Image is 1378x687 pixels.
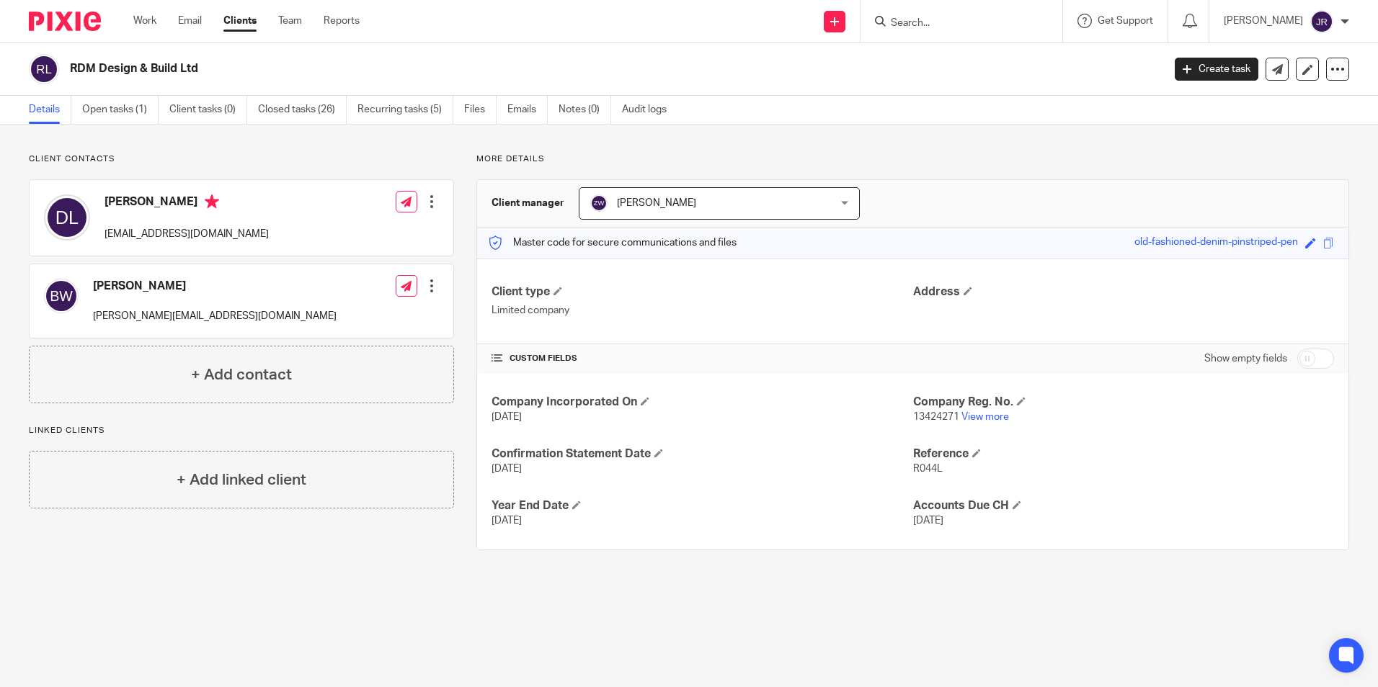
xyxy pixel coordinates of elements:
p: [PERSON_NAME][EMAIL_ADDRESS][DOMAIN_NAME] [93,309,337,323]
h4: [PERSON_NAME] [105,194,269,212]
h4: CUSTOM FIELDS [492,353,912,364]
span: [DATE] [492,464,522,474]
img: svg%3E [44,194,90,241]
span: Get Support [1098,16,1153,26]
h4: Company Incorporated On [492,395,912,410]
i: Primary [205,194,219,209]
span: [DATE] [492,412,522,422]
h4: Confirmation Statement Date [492,446,912,462]
h4: Company Reg. No. [913,395,1334,410]
a: View more [961,412,1009,422]
h4: + Add contact [191,364,292,386]
a: Team [278,14,302,28]
h4: + Add linked client [177,469,306,491]
img: svg%3E [44,279,79,313]
a: Client tasks (0) [169,96,247,124]
h4: [PERSON_NAME] [93,279,337,294]
h4: Address [913,284,1334,300]
span: [PERSON_NAME] [617,198,696,208]
h4: Reference [913,446,1334,462]
h2: RDM Design & Build Ltd [70,61,936,76]
a: Email [178,14,202,28]
p: Limited company [492,303,912,318]
p: Client contacts [29,153,454,165]
a: Work [133,14,156,28]
a: Closed tasks (26) [258,96,347,124]
a: Emails [507,96,548,124]
h4: Year End Date [492,498,912,513]
input: Search [889,17,1019,30]
h3: Client manager [492,196,564,210]
img: Pixie [29,12,101,31]
a: Reports [324,14,360,28]
a: Create task [1175,58,1258,81]
span: 13424271 [913,412,959,422]
p: More details [476,153,1349,165]
p: Master code for secure communications and files [488,235,737,250]
h4: Accounts Due CH [913,498,1334,513]
div: old-fashioned-denim-pinstriped-pen [1134,235,1298,251]
h4: Client type [492,284,912,300]
a: Files [464,96,497,124]
span: [DATE] [913,516,943,526]
a: Open tasks (1) [82,96,159,124]
img: svg%3E [1310,10,1333,33]
img: svg%3E [590,194,608,212]
a: Audit logs [622,96,677,124]
a: Details [29,96,71,124]
p: Linked clients [29,425,454,436]
a: Recurring tasks (5) [357,96,453,124]
span: [DATE] [492,516,522,526]
p: [EMAIL_ADDRESS][DOMAIN_NAME] [105,227,269,241]
a: Clients [223,14,257,28]
span: R044L [913,464,943,474]
p: [PERSON_NAME] [1224,14,1303,28]
label: Show empty fields [1204,351,1287,366]
a: Notes (0) [559,96,611,124]
img: svg%3E [29,54,59,84]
